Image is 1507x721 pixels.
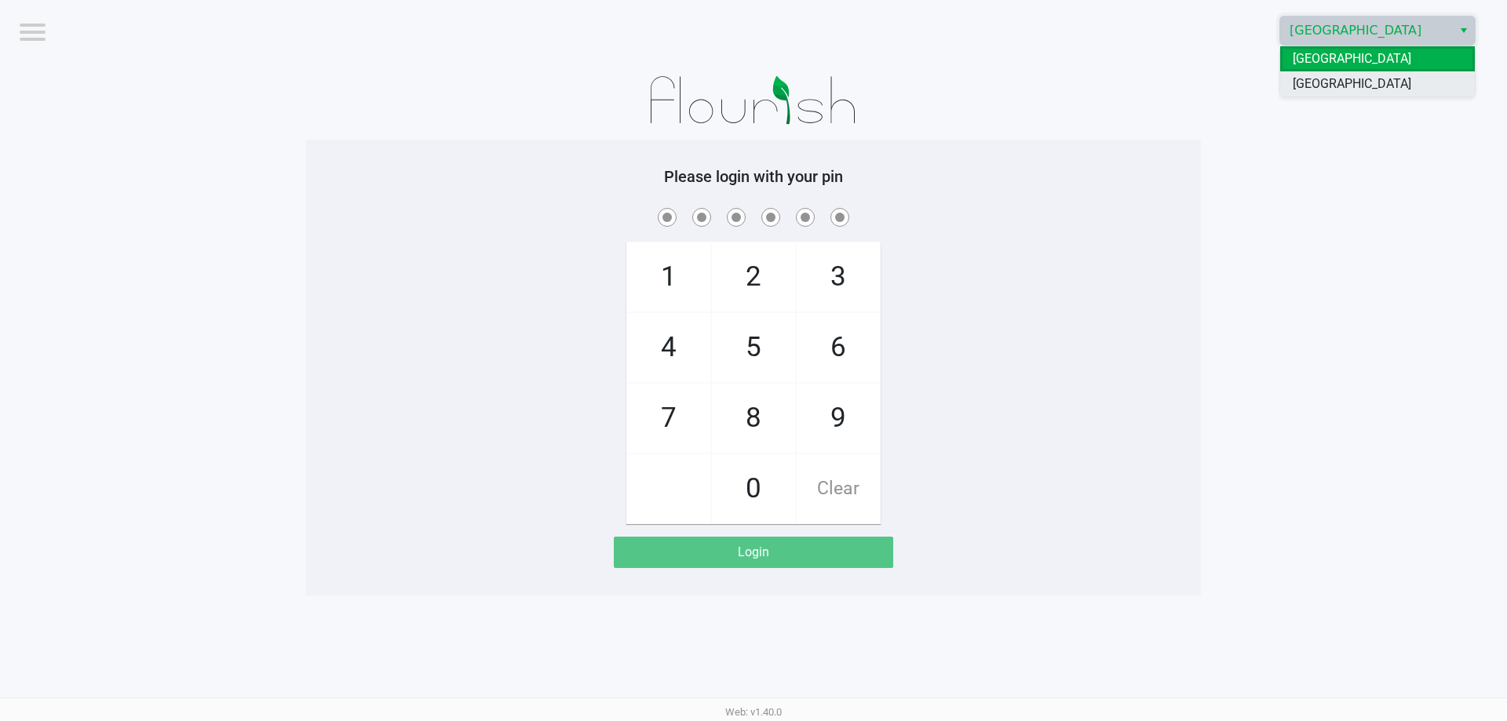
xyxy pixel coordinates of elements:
button: Select [1452,16,1475,45]
span: 7 [627,384,710,453]
span: 2 [712,242,795,311]
span: 9 [797,384,880,453]
span: 4 [627,313,710,382]
span: 1 [627,242,710,311]
span: 3 [797,242,880,311]
span: 5 [712,313,795,382]
span: Web: v1.40.0 [725,706,782,718]
h5: Please login with your pin [318,167,1189,186]
span: [GEOGRAPHIC_DATA] [1290,21,1443,40]
span: 0 [712,454,795,523]
span: 8 [712,384,795,453]
span: Clear [797,454,880,523]
span: [GEOGRAPHIC_DATA] [1293,49,1411,68]
span: 6 [797,313,880,382]
span: [GEOGRAPHIC_DATA] [1293,75,1411,93]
